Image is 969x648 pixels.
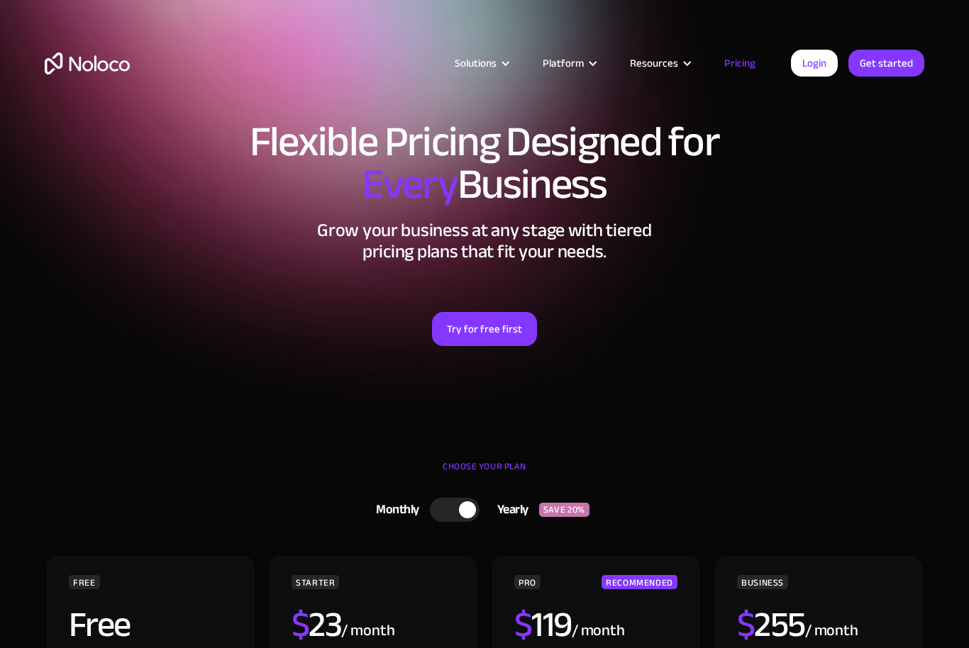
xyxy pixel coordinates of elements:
[707,54,773,72] a: Pricing
[45,220,924,262] h2: Grow your business at any stage with tiered pricing plans that fit your needs.
[630,54,678,72] div: Resources
[602,575,677,589] div: RECOMMENDED
[292,607,342,642] h2: 23
[612,54,707,72] div: Resources
[525,54,612,72] div: Platform
[341,620,394,642] div: / month
[69,575,100,589] div: FREE
[805,620,858,642] div: / month
[848,50,924,77] a: Get started
[45,52,130,74] a: home
[514,575,541,589] div: PRO
[737,575,788,589] div: BUSINESS
[572,620,625,642] div: / month
[45,121,924,206] h1: Flexible Pricing Designed for Business
[292,575,339,589] div: STARTER
[362,145,458,224] span: Every
[514,607,572,642] h2: 119
[358,499,430,520] div: Monthly
[45,456,924,491] div: CHOOSE YOUR PLAN
[737,607,805,642] h2: 255
[437,54,525,72] div: Solutions
[432,312,537,346] a: Try for free first
[455,54,497,72] div: Solutions
[69,607,131,642] h2: Free
[480,499,539,520] div: Yearly
[791,50,838,77] a: Login
[543,54,584,72] div: Platform
[539,503,589,517] div: SAVE 20%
